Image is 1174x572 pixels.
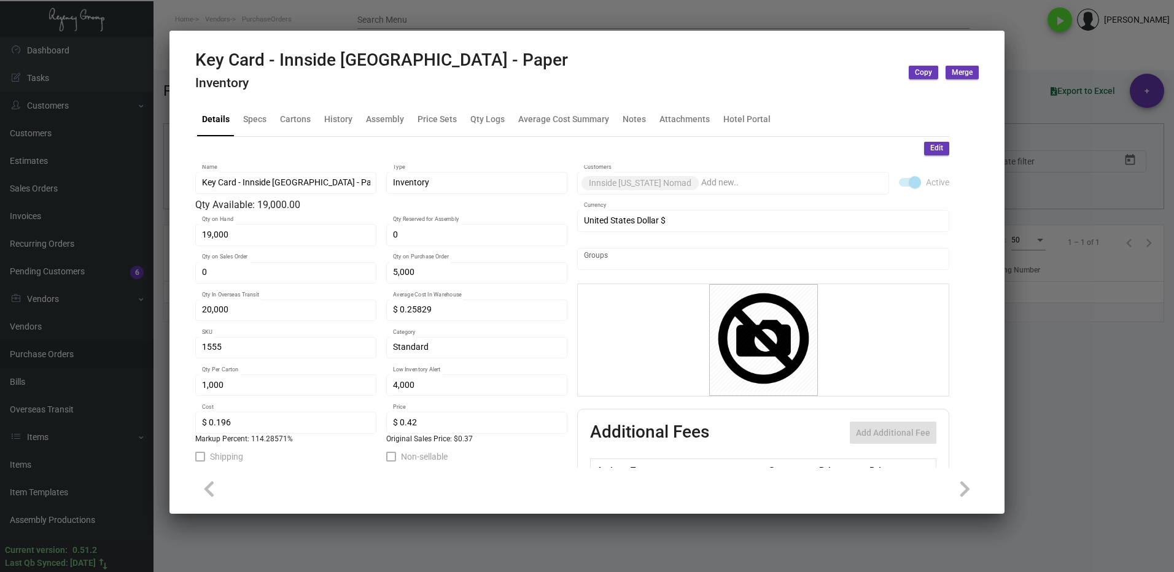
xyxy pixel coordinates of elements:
[280,113,311,126] div: Cartons
[930,143,943,153] span: Edit
[72,544,97,557] div: 0.51.2
[590,422,709,444] h2: Additional Fees
[324,113,352,126] div: History
[915,68,932,78] span: Copy
[401,449,448,464] span: Non-sellable
[701,178,883,188] input: Add new..
[5,557,96,570] div: Last Qb Synced: [DATE]
[723,113,771,126] div: Hotel Portal
[581,176,699,190] mat-chip: Innside [US_STATE] Nomad
[946,66,979,79] button: Merge
[518,113,609,126] div: Average Cost Summary
[952,68,973,78] span: Merge
[584,254,943,264] input: Add new..
[909,66,938,79] button: Copy
[470,113,505,126] div: Qty Logs
[202,113,230,126] div: Details
[924,142,949,155] button: Edit
[210,449,243,464] span: Shipping
[866,459,922,481] th: Price type
[195,75,568,91] h4: Inventory
[591,459,628,481] th: Active
[850,422,936,444] button: Add Additional Fee
[366,113,404,126] div: Assembly
[856,428,930,438] span: Add Additional Fee
[765,459,815,481] th: Cost
[623,113,646,126] div: Notes
[628,459,765,481] th: Type
[5,544,68,557] div: Current version:
[195,198,567,212] div: Qty Available: 19,000.00
[418,113,457,126] div: Price Sets
[926,175,949,190] span: Active
[195,50,568,71] h2: Key Card - Innside [GEOGRAPHIC_DATA] - Paper
[659,113,710,126] div: Attachments
[816,459,866,481] th: Price
[243,113,266,126] div: Specs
